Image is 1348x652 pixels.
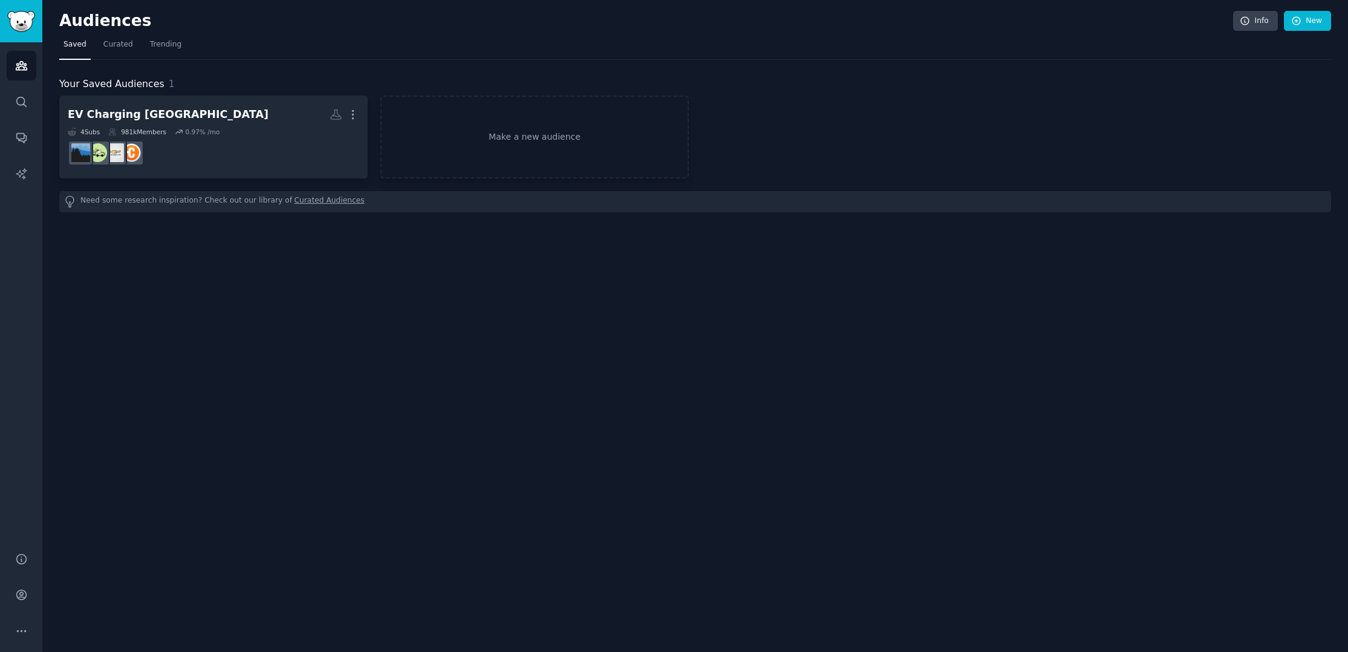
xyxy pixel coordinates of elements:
[169,78,175,90] span: 1
[59,191,1331,212] div: Need some research inspiration? Check out our library of
[59,11,1233,31] h2: Audiences
[185,128,220,136] div: 0.97 % /mo
[59,96,368,178] a: EV Charging [GEOGRAPHIC_DATA]4Subs981kMembers0.97% /moCHPTvoltelectricvehiclesvancouver
[71,143,90,162] img: vancouver
[108,128,166,136] div: 981k Members
[68,128,100,136] div: 4 Sub s
[59,35,91,60] a: Saved
[99,35,137,60] a: Curated
[150,39,181,50] span: Trending
[63,39,86,50] span: Saved
[103,39,133,50] span: Curated
[88,143,107,162] img: electricvehicles
[122,143,141,162] img: CHPT
[380,96,689,178] a: Make a new audience
[295,195,365,208] a: Curated Audiences
[68,107,269,122] div: EV Charging [GEOGRAPHIC_DATA]
[105,143,124,162] img: volt
[146,35,186,60] a: Trending
[1284,11,1331,31] a: New
[59,77,164,92] span: Your Saved Audiences
[7,11,35,32] img: GummySearch logo
[1233,11,1278,31] a: Info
